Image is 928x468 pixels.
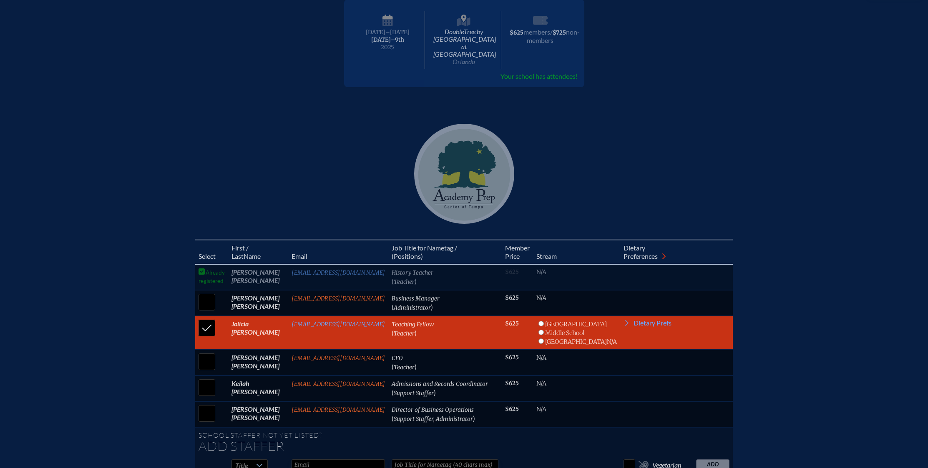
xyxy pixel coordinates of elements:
span: Teacher [394,330,415,337]
a: [EMAIL_ADDRESS][DOMAIN_NAME] [292,406,385,413]
span: $625 [505,354,519,361]
span: Price [505,252,520,260]
td: Keilah [PERSON_NAME] [228,375,288,401]
span: Select [199,252,216,260]
span: Director of Business Operations [392,406,474,413]
span: er [524,244,530,252]
td: [PERSON_NAME] [PERSON_NAME] [228,290,288,316]
span: N/A [536,380,546,387]
span: Teacher [394,278,415,285]
span: 2025 [357,44,418,50]
span: $625 [510,29,523,36]
span: [DATE] [366,29,385,36]
span: Dietary Prefs [634,320,671,326]
li: [GEOGRAPHIC_DATA] [536,337,607,346]
span: $625 [505,380,519,387]
span: Support Staffer [394,390,434,397]
td: Jolicia [PERSON_NAME] [228,316,288,350]
span: Admissions and Records Coordinator [392,380,488,388]
span: [DATE]–⁠9th [371,36,404,43]
a: [EMAIL_ADDRESS][DOMAIN_NAME] [292,295,385,302]
span: –[DATE] [385,29,410,36]
span: DoubleTree by [GEOGRAPHIC_DATA] at [GEOGRAPHIC_DATA] [427,11,501,69]
span: ) [431,303,433,311]
li: [GEOGRAPHIC_DATA] [536,320,607,328]
span: History Teacher [392,269,433,276]
a: [EMAIL_ADDRESS][DOMAIN_NAME] [292,355,385,362]
span: N/A [607,338,617,345]
span: CFO [392,355,403,362]
span: non-members [527,28,580,44]
span: ary Preferences [624,244,658,260]
a: [EMAIL_ADDRESS][DOMAIN_NAME] [292,380,385,388]
span: $625 [505,405,519,413]
img: Academy Prep Center of Tampa [414,124,514,224]
span: ( [392,303,394,311]
th: Email [288,240,388,264]
td: [PERSON_NAME] [PERSON_NAME] [228,264,288,290]
a: [EMAIL_ADDRESS][DOMAIN_NAME] [292,269,385,276]
span: $625 [505,320,519,327]
span: Support Staffer, Administrator [394,415,473,423]
span: ( [392,277,394,285]
span: ) [415,329,417,337]
span: / [550,28,553,36]
a: Dietary Prefs [624,320,671,330]
span: ( [392,363,394,370]
span: ( [392,329,394,337]
span: members [523,28,550,36]
span: N/A [536,294,546,302]
span: Teacher [394,364,415,371]
span: Orlando [453,58,475,65]
li: Middle School [536,328,607,337]
th: Diet [620,240,686,264]
span: ) [473,414,475,422]
span: Last [231,252,244,260]
span: N/A [536,268,546,276]
th: Stream [533,240,620,264]
td: [PERSON_NAME] [PERSON_NAME] [228,350,288,375]
span: ) [415,277,417,285]
span: N/A [536,354,546,361]
span: ) [434,388,436,396]
span: First / [231,244,249,252]
th: Job Title for Nametag / (Positions) [388,240,502,264]
span: $625 [505,294,519,301]
span: Your school has attendees! [500,72,578,80]
span: N/A [536,405,546,413]
span: $725 [553,29,566,36]
span: Administrator [394,304,431,311]
td: [PERSON_NAME] [PERSON_NAME] [228,401,288,427]
th: Name [228,240,288,264]
span: ) [415,363,417,370]
span: Business Manager [392,295,440,302]
th: Memb [502,240,533,264]
span: ( [392,414,394,422]
span: ( [392,388,394,396]
a: [EMAIL_ADDRESS][DOMAIN_NAME] [292,321,385,328]
span: Teaching Fellow [392,321,434,328]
